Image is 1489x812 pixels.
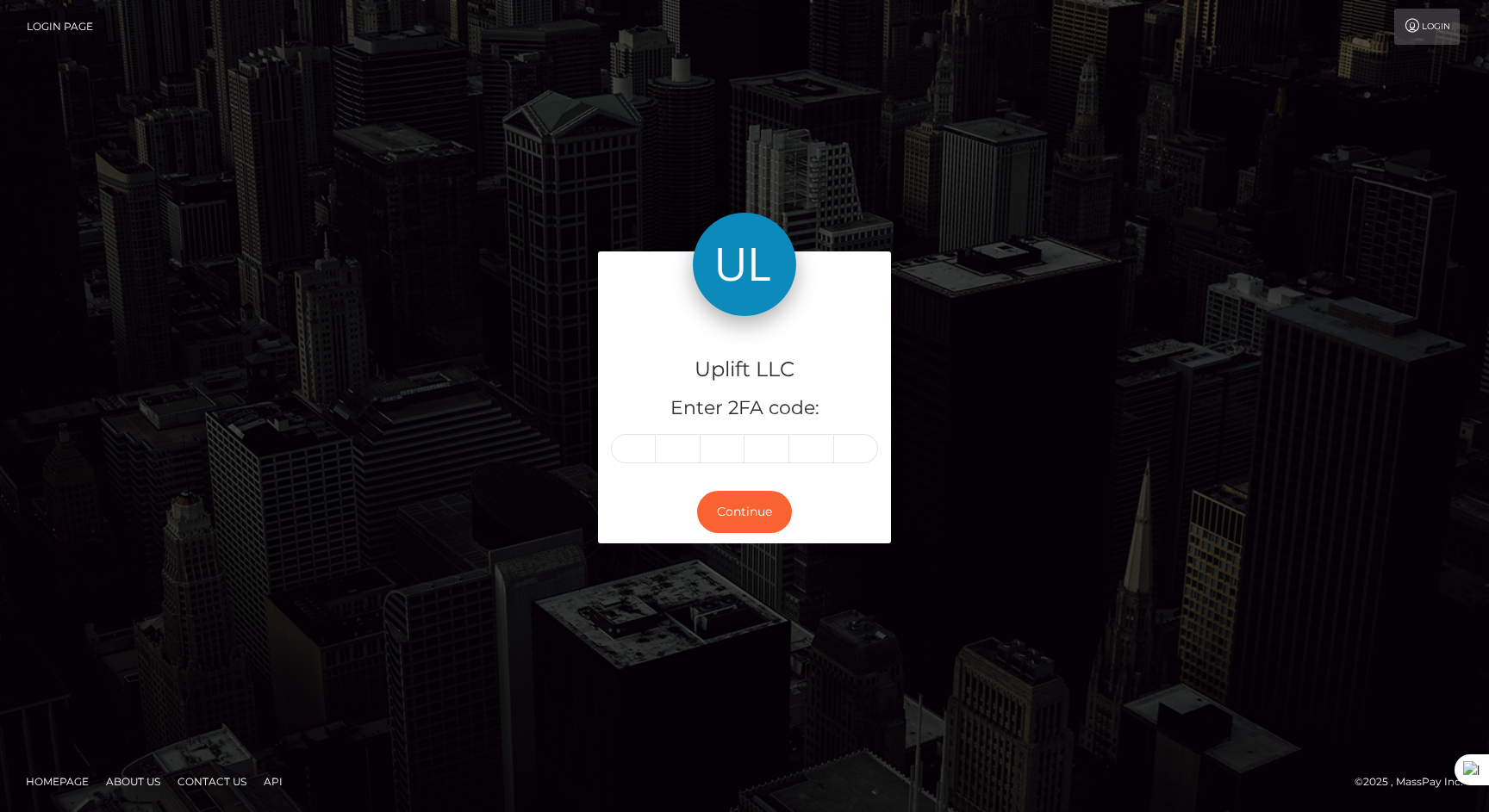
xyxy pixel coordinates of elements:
h4: Uplift LLC [611,355,878,385]
img: Uplift LLC [693,213,796,316]
h5: Enter 2FA code: [611,395,878,422]
a: API [257,768,290,795]
div: © 2025 , MassPay Inc. [1355,772,1476,791]
a: Login Page [27,9,93,45]
a: Contact Us [171,768,253,795]
button: Continue [697,491,792,533]
a: Login [1394,9,1460,45]
a: About Us [99,768,167,795]
a: Homepage [19,768,96,795]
